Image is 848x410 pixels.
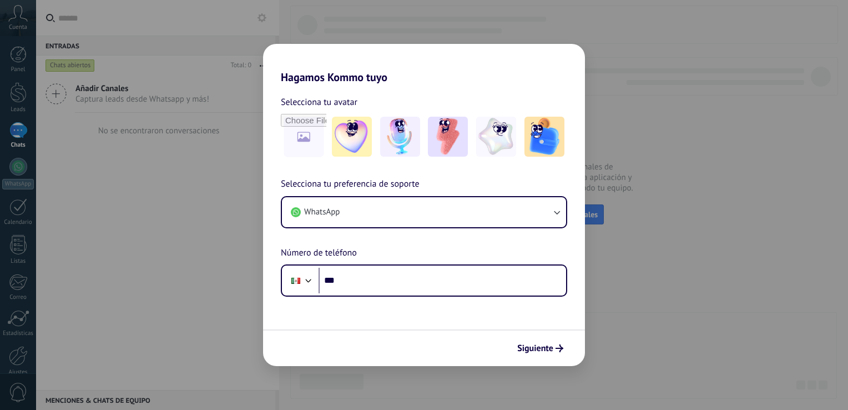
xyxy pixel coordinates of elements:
[281,246,357,261] span: Número de teléfono
[517,344,553,352] span: Siguiente
[524,117,564,157] img: -5.jpeg
[304,207,340,218] span: WhatsApp
[476,117,516,157] img: -4.jpeg
[281,95,357,109] span: Selecciona tu avatar
[263,44,585,84] h2: Hagamos Kommo tuyo
[282,197,566,227] button: WhatsApp
[285,269,306,292] div: Mexico: + 52
[380,117,420,157] img: -2.jpeg
[332,117,372,157] img: -1.jpeg
[512,339,568,358] button: Siguiente
[281,177,420,192] span: Selecciona tu preferencia de soporte
[428,117,468,157] img: -3.jpeg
